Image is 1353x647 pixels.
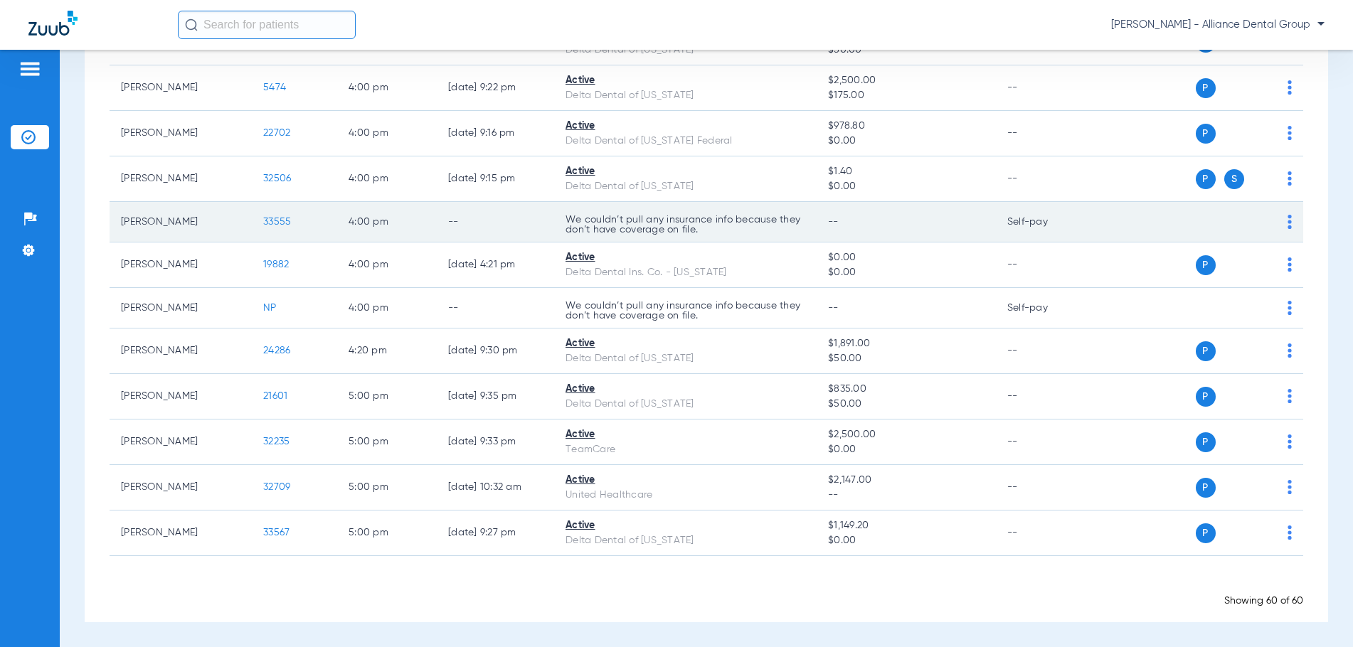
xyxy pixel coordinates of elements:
[566,134,805,149] div: Delta Dental of [US_STATE] Federal
[437,328,554,374] td: [DATE] 9:30 PM
[437,419,554,465] td: [DATE] 9:33 PM
[110,374,252,419] td: [PERSON_NAME]
[828,43,985,58] span: $50.00
[337,374,437,419] td: 5:00 PM
[1111,18,1325,32] span: [PERSON_NAME] - Alliance Dental Group
[110,156,252,202] td: [PERSON_NAME]
[566,336,805,351] div: Active
[996,111,1092,156] td: --
[263,173,291,183] span: 32506
[996,242,1092,288] td: --
[337,242,437,288] td: 4:00 PM
[28,11,78,36] img: Zuub Logo
[437,288,554,328] td: --
[828,179,985,194] span: $0.00
[337,510,437,556] td: 5:00 PM
[337,328,437,374] td: 4:20 PM
[1196,124,1216,144] span: P
[828,134,985,149] span: $0.00
[828,351,985,366] span: $50.00
[996,510,1092,556] td: --
[263,437,290,447] span: 32235
[996,419,1092,465] td: --
[1196,523,1216,543] span: P
[437,374,554,419] td: [DATE] 9:35 PM
[110,510,252,556] td: [PERSON_NAME]
[566,164,805,179] div: Active
[110,419,252,465] td: [PERSON_NAME]
[1196,432,1216,452] span: P
[566,179,805,194] div: Delta Dental of [US_STATE]
[337,156,437,202] td: 4:00 PM
[828,488,985,503] span: --
[828,442,985,457] span: $0.00
[828,473,985,488] span: $2,147.00
[566,382,805,397] div: Active
[110,288,252,328] td: [PERSON_NAME]
[263,82,286,92] span: 5474
[828,119,985,134] span: $978.80
[828,217,839,227] span: --
[566,427,805,442] div: Active
[110,242,252,288] td: [PERSON_NAME]
[566,250,805,265] div: Active
[1196,387,1216,407] span: P
[18,60,41,77] img: hamburger-icon
[828,164,985,179] span: $1.40
[1288,434,1292,449] img: group-dot-blue.svg
[828,427,985,442] span: $2,500.00
[263,528,290,538] span: 33567
[566,119,805,134] div: Active
[828,88,985,103] span: $175.00
[828,518,985,533] span: $1,149.20
[566,473,805,488] div: Active
[1196,78,1216,98] span: P
[828,303,839,313] span: --
[828,397,985,412] span: $50.00
[337,202,437,242] td: 4:00 PM
[1288,525,1292,540] img: group-dot-blue.svg
[1288,257,1292,272] img: group-dot-blue.svg
[337,465,437,510] td: 5:00 PM
[828,533,985,548] span: $0.00
[1196,255,1216,275] span: P
[1224,596,1303,606] span: Showing 60 of 60
[828,265,985,280] span: $0.00
[996,65,1092,111] td: --
[566,215,805,235] p: We couldn’t pull any insurance info because they don’t have coverage on file.
[1288,171,1292,186] img: group-dot-blue.svg
[337,111,437,156] td: 4:00 PM
[1288,301,1292,315] img: group-dot-blue.svg
[996,328,1092,374] td: --
[996,156,1092,202] td: --
[566,88,805,103] div: Delta Dental of [US_STATE]
[828,336,985,351] span: $1,891.00
[263,391,287,401] span: 21601
[110,65,252,111] td: [PERSON_NAME]
[437,65,554,111] td: [DATE] 9:22 PM
[337,419,437,465] td: 5:00 PM
[263,482,290,492] span: 32709
[996,288,1092,328] td: Self-pay
[1224,169,1244,189] span: S
[828,250,985,265] span: $0.00
[1196,341,1216,361] span: P
[566,43,805,58] div: Delta Dental of [US_STATE]
[110,202,252,242] td: [PERSON_NAME]
[437,242,554,288] td: [DATE] 4:21 PM
[1288,389,1292,403] img: group-dot-blue.svg
[263,260,289,269] span: 19882
[110,465,252,510] td: [PERSON_NAME]
[566,488,805,503] div: United Healthcare
[263,217,291,227] span: 33555
[566,265,805,280] div: Delta Dental Ins. Co. - [US_STATE]
[566,73,805,88] div: Active
[437,202,554,242] td: --
[1288,126,1292,140] img: group-dot-blue.svg
[996,202,1092,242] td: Self-pay
[437,111,554,156] td: [DATE] 9:16 PM
[1288,480,1292,494] img: group-dot-blue.svg
[996,465,1092,510] td: --
[1196,169,1216,189] span: P
[1196,478,1216,498] span: P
